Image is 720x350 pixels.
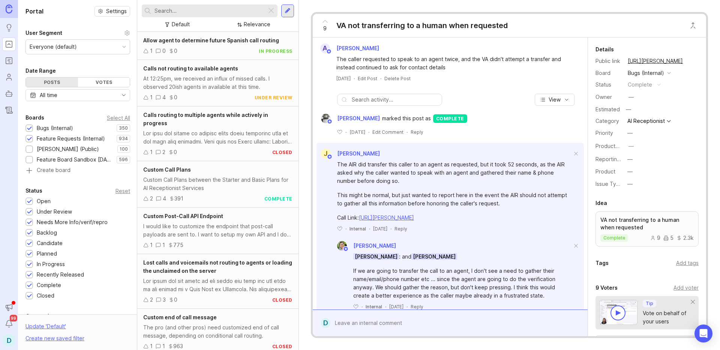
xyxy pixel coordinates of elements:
div: Edit Comment [372,129,403,135]
div: I would like to customize the endpoint that post-call payloads are sent to. I want to setup my ow... [143,222,292,239]
div: — [628,142,634,150]
div: Candidate [37,239,63,247]
span: 9 [323,24,327,33]
img: member badge [326,49,331,54]
div: Add voter [673,284,699,292]
div: Feature Requests (Internal) [37,135,105,143]
div: Relevance [244,20,270,28]
p: VA not transferring to a human when requested [600,216,694,231]
p: 934 [119,136,128,142]
div: Reply [411,129,423,135]
a: Lost calls and voicemails not routing to agents or loading the unclaimed on the serverLor ipsum d... [137,254,298,309]
a: Custom Post-Call API EndpointI would like to customize the endpoint that post-call payloads are s... [137,208,298,254]
div: Boards [25,113,44,122]
button: ProductboardID [626,141,636,151]
div: D [321,318,330,328]
img: Justin Maxwell [321,114,331,123]
div: 2 [150,296,153,304]
a: Portal [2,37,16,51]
button: Settings [94,6,130,16]
div: — [627,168,633,176]
time: [DATE] [389,304,403,310]
button: Notifications [2,317,16,331]
time: [DATE] [373,226,387,232]
div: 4 [162,93,166,102]
img: member badge [327,119,332,124]
div: Edit Post [358,75,377,82]
div: User Segment [25,28,62,37]
div: Create new saved filter [25,334,84,343]
label: Reporting Team [595,156,636,162]
a: [DATE] [336,75,351,82]
a: Aaron Lee[PERSON_NAME] [333,241,396,251]
a: Calls not routing to available agentsAt 12:25pm, we received an influx of missed calls. I observe... [137,60,298,106]
div: · [406,129,408,135]
div: AI Receptionist [627,118,665,124]
div: Backlog [37,229,57,237]
div: Planned [37,250,57,258]
div: This might be normal, but just wanted to report here in the event the AIR should not attempt to g... [337,191,572,208]
div: closed [272,149,292,156]
div: In Progress [37,260,65,268]
div: Reset [115,189,130,193]
button: Close button [685,18,700,33]
a: Roadmaps [2,54,16,67]
div: Reply [411,304,423,310]
div: If we are going to transfer the call to an agent, I don't see a need to gather their name/email/p... [353,267,572,300]
a: Users [2,70,16,84]
div: Estimated [595,107,620,112]
a: Autopilot [2,87,16,100]
div: Lor ipsum dol sit ametc ad eli seddo eiu temp inc utl etdo ma ali enimad mi v Quis Nost ex Ullamc... [143,277,292,293]
label: Issue Type [595,181,623,187]
div: — [627,129,633,137]
div: 9 [650,235,660,241]
div: · [361,304,363,310]
img: member badge [327,154,332,160]
div: The pro (and other pros) need customized end of call message, depending on conditional call routing. [143,323,292,340]
img: member badge [343,246,348,252]
div: Details [595,45,614,54]
div: · [345,129,346,135]
div: 9 Voters [595,283,618,292]
div: 1 [150,241,153,249]
div: Call Link: [337,214,572,222]
div: Under Review [37,208,72,216]
div: Owner [595,93,622,101]
div: closed [272,343,292,350]
div: Date Range [25,66,56,75]
div: Feature Board Sandbox [DATE] [37,156,113,164]
div: Status [25,186,42,195]
a: Allow agent to determine future Spanish call routing100in progress [137,32,298,60]
input: Search... [154,7,264,15]
label: Priority [595,130,613,136]
div: Board [595,69,622,77]
a: A[PERSON_NAME] [316,43,385,53]
div: 2.3k [676,235,694,241]
div: — [628,93,634,101]
span: Custom Post-Call API Endpoint [143,213,223,219]
div: Companies [25,312,55,321]
div: · [385,304,386,310]
div: The AIR did transfer this caller to an agent as requested, but it took 52 seconds, as the AIR ask... [337,160,572,185]
div: 4 [163,194,166,203]
a: Create board [25,168,130,174]
div: — [627,180,633,188]
div: — [627,155,633,163]
div: Bugs (Internal) [37,124,73,132]
div: · [345,226,346,232]
button: D [2,334,16,347]
div: · [406,304,408,310]
div: closed [272,297,292,303]
div: Closed [37,292,54,300]
div: complete [264,196,292,202]
div: 775 [173,241,183,249]
span: [PERSON_NAME] [337,150,380,157]
div: Category [595,117,622,125]
div: Internal [366,304,382,310]
div: VA not transferring to a human when requested [336,20,508,31]
div: complete [628,81,652,89]
div: Open Intercom Messenger [694,325,712,343]
h1: Portal [25,7,43,16]
svg: toggle icon [118,92,130,98]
